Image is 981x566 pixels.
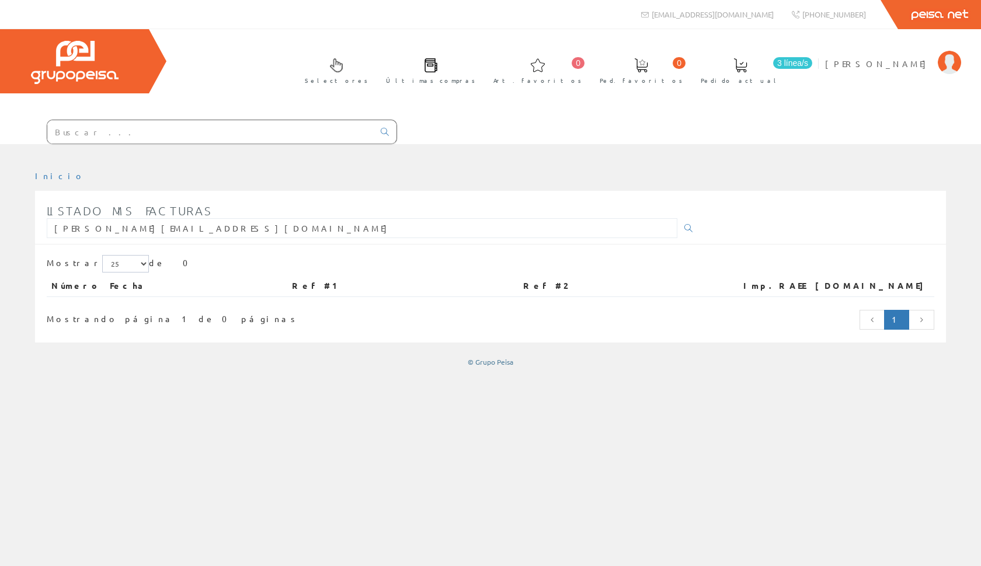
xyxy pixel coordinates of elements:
[519,275,723,296] th: Ref #2
[105,275,287,296] th: Fecha
[102,255,149,272] select: Mostrar
[31,41,119,84] img: Grupo Peisa
[802,9,866,19] span: [PHONE_NUMBER]
[35,170,85,181] a: Inicio
[47,275,105,296] th: Número
[572,57,585,69] span: 0
[825,58,932,69] span: [PERSON_NAME]
[47,309,406,325] div: Mostrando página 1 de 0 páginas
[47,204,213,218] span: Listado mis facturas
[860,310,885,330] a: Página anterior
[47,120,374,144] input: Buscar ...
[47,255,934,275] div: de 0
[723,275,810,296] th: Imp.RAEE
[825,48,961,60] a: [PERSON_NAME]
[386,75,475,86] span: Últimas compras
[305,75,368,86] span: Selectores
[374,48,481,91] a: Últimas compras
[600,75,683,86] span: Ped. favoritos
[493,75,582,86] span: Art. favoritos
[47,255,149,272] label: Mostrar
[673,57,686,69] span: 0
[293,48,374,91] a: Selectores
[701,75,780,86] span: Pedido actual
[287,275,519,296] th: Ref #1
[773,57,812,69] span: 3 línea/s
[652,9,774,19] span: [EMAIL_ADDRESS][DOMAIN_NAME]
[810,275,934,296] th: [DOMAIN_NAME]
[689,48,815,91] a: 3 línea/s Pedido actual
[35,357,946,367] div: © Grupo Peisa
[909,310,934,330] a: Página siguiente
[884,310,909,330] a: Página actual
[47,218,677,238] input: Introduzca parte o toda la referencia1, referencia2, número, fecha(dd/mm/yy) o rango de fechas(dd...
